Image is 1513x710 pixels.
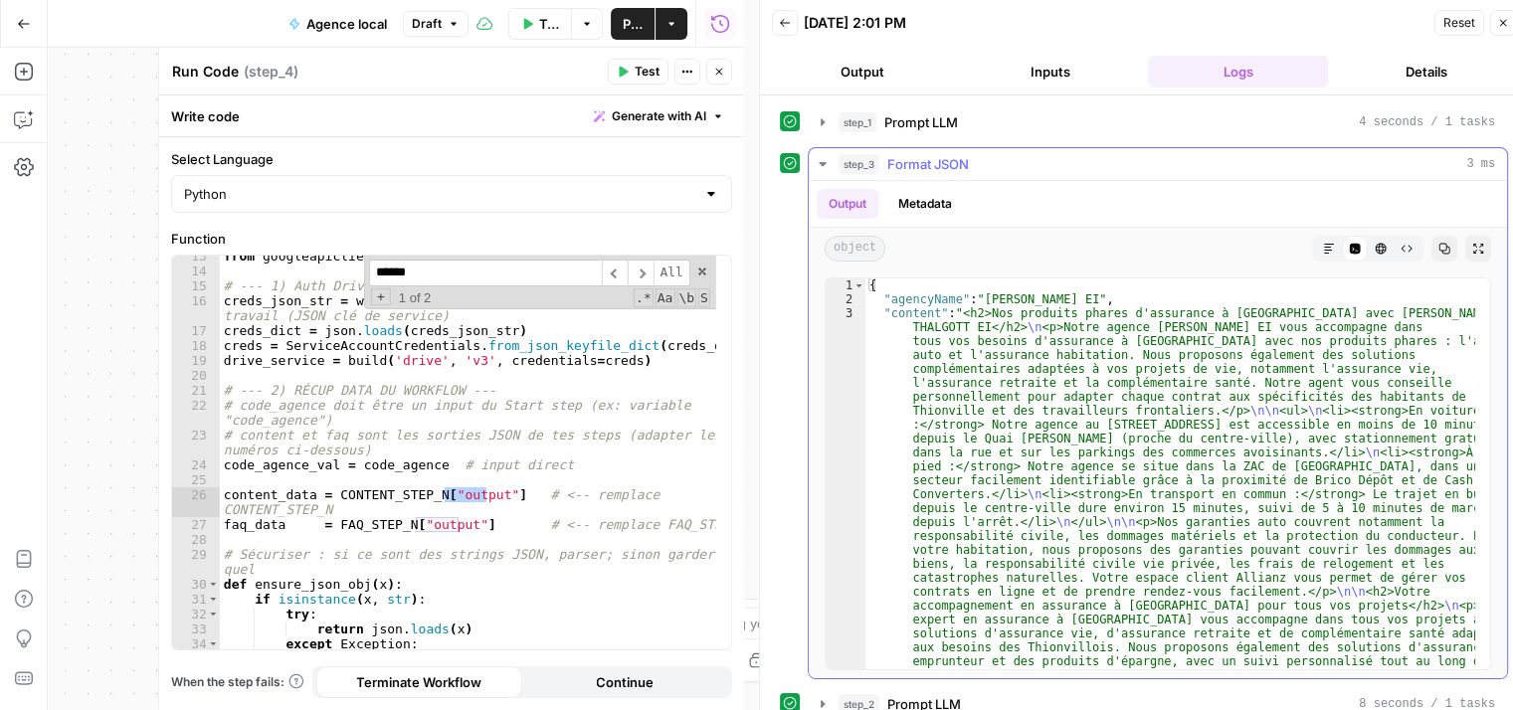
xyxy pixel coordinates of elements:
div: 14 [172,264,220,278]
button: Metadata [886,189,964,219]
div: 23 [172,428,220,457]
span: Toggle code folding, rows 31 through 36 [208,592,219,607]
div: 1 [826,278,865,292]
div: 33 [172,621,220,636]
span: Generate with AI [612,107,706,125]
span: Continue [596,672,654,692]
div: 13 [172,249,220,264]
label: Function [171,229,732,249]
span: step_1 [839,112,876,132]
span: ​ [628,260,654,286]
span: object [825,236,885,262]
button: Reset [1434,10,1484,36]
div: 3 ms [809,181,1507,678]
input: Python [184,184,695,204]
span: RegExp Search [634,288,654,307]
div: 18 [172,338,220,353]
span: ( step_4 ) [244,62,298,82]
span: Toggle code folding, rows 1 through 4 [853,278,864,292]
span: Draft [412,15,442,33]
a: When the step fails: [171,673,304,691]
div: 25 [172,472,220,487]
div: 2 [826,292,865,306]
button: 4 seconds / 1 tasks [809,106,1507,138]
span: Search In Selection [698,288,710,307]
span: Format JSON [887,154,969,174]
div: 30 [172,577,220,592]
button: Draft [403,11,469,37]
span: Toggle code folding, rows 32 through 33 [208,607,219,621]
button: Generate with AI [586,103,732,129]
button: Output [817,189,878,219]
div: 27 [172,517,220,532]
div: 15 [172,278,220,293]
div: 28 [172,532,220,547]
div: 29 [172,547,220,577]
span: Test [635,63,660,81]
div: 26 [172,487,220,517]
span: Publish [623,14,643,34]
div: 16 [172,293,220,323]
textarea: Run Code [172,62,239,82]
button: Inputs [960,56,1140,88]
div: 17 [172,323,220,338]
span: Whole Word Search [676,288,696,307]
span: 4 seconds / 1 tasks [1359,113,1495,131]
span: Toggle Replace mode [371,288,391,305]
span: Agence local [306,14,387,34]
div: 31 [172,592,220,607]
div: Write code [159,95,744,136]
button: 3 ms [809,148,1507,180]
span: ​ [602,260,628,286]
label: Select Language [171,149,732,169]
button: Publish [611,8,655,40]
span: 1 of 2 [391,290,440,305]
div: 21 [172,383,220,398]
div: 20 [172,368,220,383]
span: Toggle code folding, rows 34 through 36 [208,636,219,651]
span: step_3 [839,154,879,174]
span: Reset [1443,14,1475,32]
button: Test Data [508,8,572,40]
div: 19 [172,353,220,368]
span: Prompt LLM [884,112,958,132]
div: 34 [172,636,220,651]
button: Output [772,56,952,88]
button: Logs [1148,56,1328,88]
button: Agence local [277,8,399,40]
div: 24 [172,457,220,472]
button: Continue [522,666,728,698]
span: Terminate Workflow [356,672,481,692]
span: Test Data [539,14,560,34]
div: 32 [172,607,220,621]
button: Test [608,59,668,85]
span: 3 ms [1466,155,1495,173]
span: Alt-Enter [653,260,689,286]
span: Toggle code folding, rows 30 through 37 [208,577,219,592]
div: 22 [172,398,220,428]
span: CaseSensitive Search [656,288,675,307]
